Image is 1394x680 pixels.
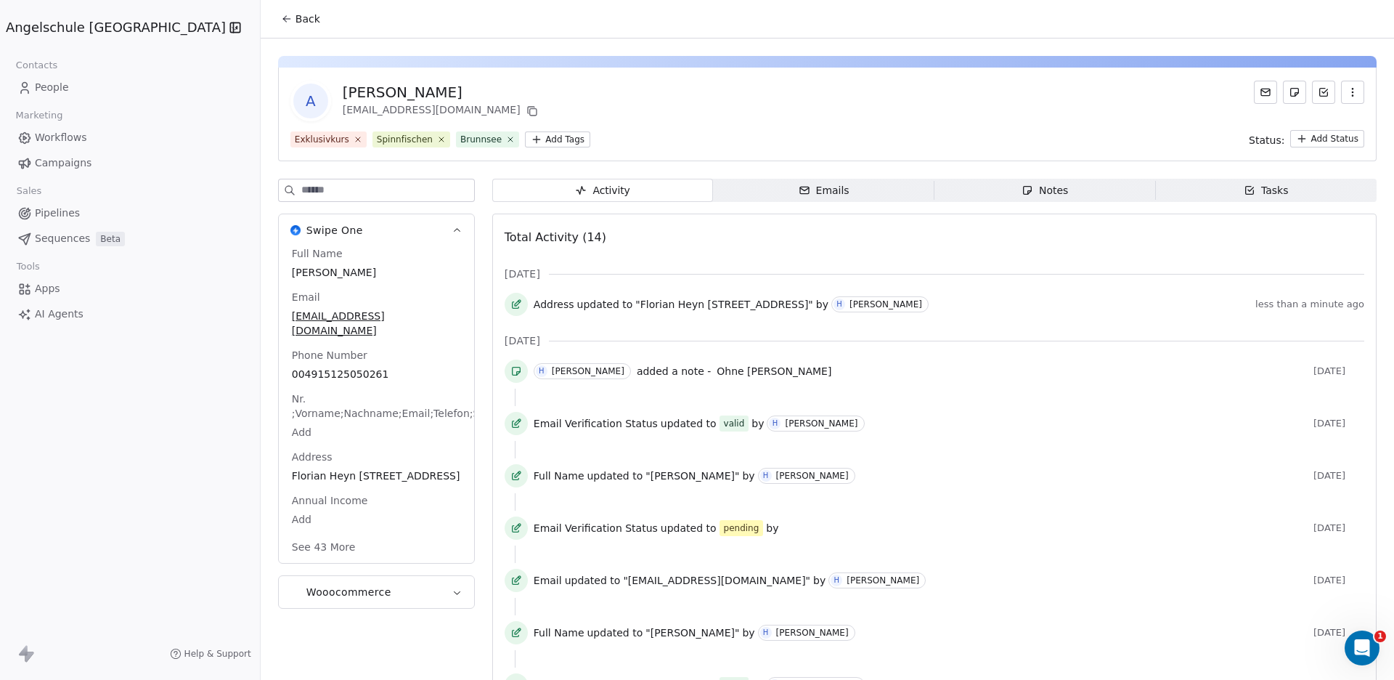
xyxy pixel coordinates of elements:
[1313,418,1364,429] span: [DATE]
[289,348,370,363] span: Phone Number
[1022,183,1068,198] div: Notes
[505,230,606,244] span: Total Activity (14)
[565,573,621,588] span: updated to
[534,626,584,640] span: Full Name
[289,290,323,304] span: Email
[35,80,69,95] span: People
[623,573,810,588] span: "[EMAIL_ADDRESS][DOMAIN_NAME]"
[816,297,828,312] span: by
[12,126,248,150] a: Workflows
[35,155,91,171] span: Campaigns
[10,256,46,278] span: Tools
[10,180,48,202] span: Sales
[292,512,461,527] span: Add
[1290,130,1364,147] button: Add Status
[184,648,251,660] span: Help & Support
[776,628,849,638] div: [PERSON_NAME]
[292,425,461,440] span: Add
[35,206,80,221] span: Pipelines
[306,223,363,238] span: Swipe One
[12,201,248,225] a: Pipelines
[9,105,69,126] span: Marketing
[6,18,226,37] span: Angelschule [GEOGRAPHIC_DATA]
[295,133,349,146] div: Exklusivkurs
[17,15,206,40] button: Angelschule [GEOGRAPHIC_DATA]
[35,307,83,322] span: AI Agents
[1313,470,1364,482] span: [DATE]
[505,267,540,281] span: [DATE]
[1255,299,1364,310] span: less than a minute ago
[12,227,248,251] a: SequencesBeta
[587,469,643,483] span: updated to
[1313,575,1364,586] span: [DATE]
[289,493,371,508] span: Annual Income
[283,534,364,560] button: See 43 More
[717,365,831,377] span: Ohne [PERSON_NAME]
[724,416,745,431] div: valid
[1374,631,1386,642] span: 1
[12,151,248,175] a: Campaigns
[292,469,461,483] span: Florian Heyn [STREET_ADDRESS]
[552,366,624,376] div: [PERSON_NAME]
[1313,627,1364,639] span: [DATE]
[785,418,857,429] div: [PERSON_NAME]
[1345,631,1379,665] iframe: Intercom live chat
[343,82,541,102] div: [PERSON_NAME]
[1244,183,1289,198] div: Tasks
[847,575,919,586] div: [PERSON_NAME]
[763,470,769,482] div: H
[534,573,562,588] span: Email
[742,626,754,640] span: by
[12,277,248,301] a: Apps
[799,183,849,198] div: Emails
[539,365,545,377] div: H
[833,575,839,586] div: H
[279,214,474,246] button: Swipe OneSwipe One
[637,364,711,379] span: added a note -
[717,363,831,380] a: Ohne [PERSON_NAME]
[460,133,502,146] div: Brunnsee
[279,576,474,608] button: WooocommerceWooocommerce
[290,587,301,597] img: Wooocommerce
[776,471,849,481] div: [PERSON_NAME]
[35,130,87,145] span: Workflows
[534,297,574,312] span: Address
[724,521,759,535] div: pending
[279,246,474,563] div: Swipe OneSwipe One
[534,416,658,431] span: Email Verification Status
[645,469,739,483] span: "[PERSON_NAME]"
[813,573,826,588] span: by
[1249,133,1284,147] span: Status:
[35,281,60,296] span: Apps
[377,133,433,146] div: Spinnfischen
[289,392,510,421] span: Nr. ;Vorname;Nachname;Email;Telefon;StraßE
[272,6,329,32] button: Back
[534,521,658,535] span: Email Verification Status
[289,450,335,464] span: Address
[343,102,541,120] div: [EMAIL_ADDRESS][DOMAIN_NAME]
[1313,365,1364,377] span: [DATE]
[635,297,813,312] span: "Florian Heyn [STREET_ADDRESS]"
[293,84,328,118] span: A
[751,416,764,431] span: by
[661,521,717,535] span: updated to
[292,265,461,280] span: [PERSON_NAME]
[534,469,584,483] span: Full Name
[773,418,778,429] div: H
[295,12,320,26] span: Back
[9,54,64,76] span: Contacts
[12,302,248,326] a: AI Agents
[645,626,739,640] span: "[PERSON_NAME]"
[292,309,461,338] span: [EMAIL_ADDRESS][DOMAIN_NAME]
[505,333,540,348] span: [DATE]
[742,469,754,483] span: by
[766,521,778,535] span: by
[96,232,125,246] span: Beta
[289,246,346,261] span: Full Name
[525,131,590,147] button: Add Tags
[290,225,301,235] img: Swipe One
[306,585,391,599] span: Wooocommerce
[170,648,251,660] a: Help & Support
[292,367,461,381] span: 004915125050261
[1313,522,1364,534] span: [DATE]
